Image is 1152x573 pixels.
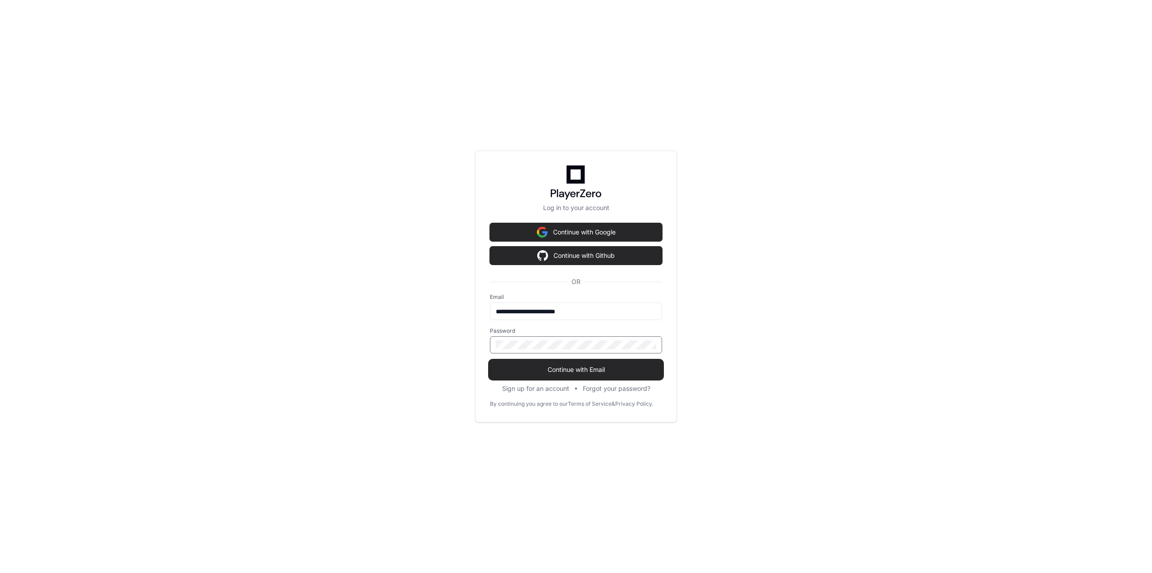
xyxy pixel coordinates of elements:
label: Password [490,327,662,335]
div: & [612,400,615,408]
img: Sign in with google [537,223,548,241]
button: Continue with Github [490,247,662,265]
img: Sign in with google [537,247,548,265]
button: Continue with Email [490,361,662,379]
a: Privacy Policy. [615,400,653,408]
a: Terms of Service [568,400,612,408]
span: Continue with Email [490,365,662,374]
div: By continuing you agree to our [490,400,568,408]
p: Log in to your account [490,203,662,212]
button: Forgot your password? [583,384,650,393]
span: OR [568,277,584,286]
button: Continue with Google [490,223,662,241]
button: Sign up for an account [502,384,569,393]
label: Email [490,293,662,301]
